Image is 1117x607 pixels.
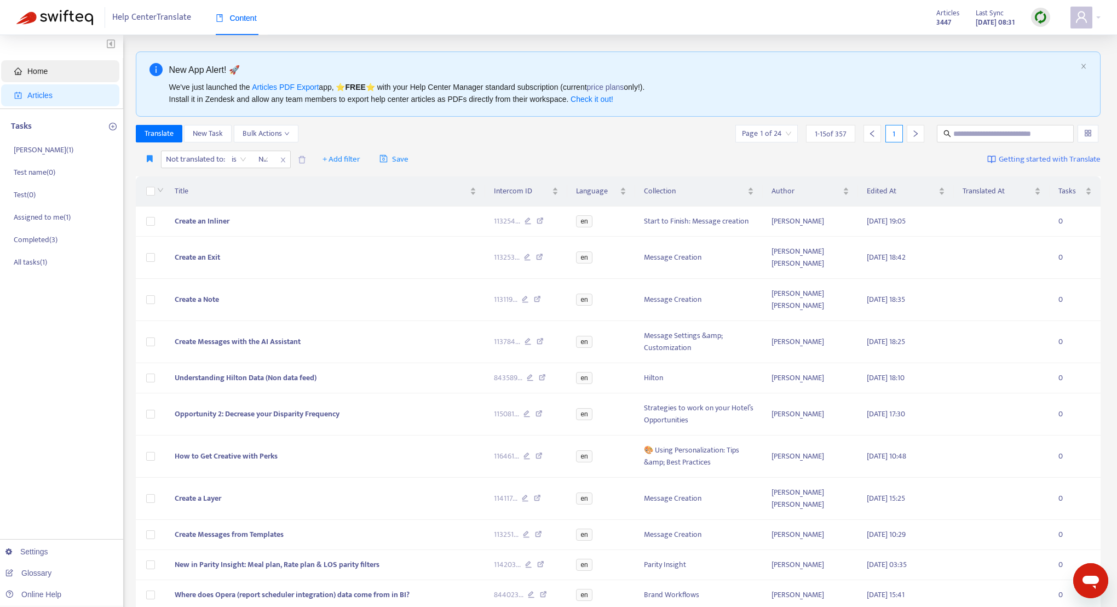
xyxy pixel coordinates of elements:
span: en [576,450,592,462]
span: [DATE] 19:05 [867,215,906,227]
span: 113251 ... [494,529,519,541]
span: How to Get Creative with Perks [175,450,278,462]
td: [PERSON_NAME] [763,393,859,436]
span: en [576,529,592,541]
img: sync.dc5367851b00ba804db3.png [1034,10,1047,24]
button: New Task [184,125,232,142]
td: 🎨 Using Personalization: Tips &amp; Best Practices [635,436,763,478]
span: plus-circle [109,123,117,130]
span: book [216,14,223,22]
span: 844023 ... [494,589,523,601]
td: 0 [1050,237,1101,279]
span: info-circle [149,63,163,76]
td: [PERSON_NAME] [PERSON_NAME] [763,237,859,279]
p: [PERSON_NAME] ( 1 ) [14,144,73,156]
td: Message Settings &amp; Customization [635,321,763,363]
span: [DATE] 18:25 [867,335,905,348]
span: user [1075,10,1088,24]
span: down [157,187,164,193]
span: Create an Inliner [175,215,229,227]
td: 0 [1050,207,1101,237]
span: Tasks [1058,185,1083,197]
td: Message Creation [635,237,763,279]
td: Start to Finish: Message creation [635,207,763,237]
img: Swifteq [16,10,93,25]
span: Save [379,153,408,166]
span: New in Parity Insight: Meal plan, Rate plan & LOS parity filters [175,558,379,571]
span: 843589 ... [494,372,522,384]
span: Title [175,185,467,197]
span: Create a Layer [175,492,221,505]
td: [PERSON_NAME] [763,520,859,550]
span: en [576,559,592,571]
span: en [576,408,592,420]
img: image-link [987,155,996,164]
td: Message Creation [635,478,763,520]
span: New Task [193,128,223,140]
span: home [14,67,22,75]
th: Tasks [1050,176,1101,207]
span: Create Messages from Templates [175,528,284,541]
td: 0 [1050,363,1101,393]
td: [PERSON_NAME] [PERSON_NAME] [763,478,859,520]
td: 0 [1050,279,1101,321]
span: [DATE] 18:10 [867,371,905,384]
td: [PERSON_NAME] [763,436,859,478]
p: Completed ( 3 ) [14,234,57,245]
a: Online Help [5,590,61,599]
span: 1 - 15 of 357 [815,128,847,140]
span: Articles [936,7,959,19]
th: Author [763,176,859,207]
span: en [576,372,592,384]
th: Language [567,176,635,207]
span: Translate [145,128,174,140]
a: Articles PDF Export [252,83,319,91]
td: Hilton [635,363,763,393]
span: Edited At [867,185,936,197]
button: Bulk Actionsdown [234,125,298,142]
span: [DATE] 18:35 [867,293,905,306]
td: Strategies to work on your Hotel’s Opportunities [635,393,763,436]
td: Parity Insight [635,550,763,580]
td: 0 [1050,393,1101,436]
td: [PERSON_NAME] [763,550,859,580]
button: Translate [136,125,182,142]
span: Opportunity 2: Decrease your Disparity Frequency [175,408,339,420]
span: search [943,130,951,138]
th: Edited At [858,176,954,207]
span: [DATE] 17:30 [867,408,905,420]
span: Author [771,185,841,197]
span: 115081 ... [494,408,519,420]
span: Getting started with Translate [999,153,1101,166]
span: save [379,154,388,163]
button: close [1080,63,1087,70]
span: Language [576,185,617,197]
iframe: Button to launch messaging window [1073,563,1108,598]
span: Not translated to : [162,151,227,168]
a: Settings [5,547,48,556]
a: Check it out! [571,95,613,104]
p: Tasks [11,120,32,133]
span: en [576,251,592,264]
p: Assigned to me ( 1 ) [14,211,71,223]
p: Test ( 0 ) [14,189,36,201]
button: + Add filter [314,151,369,168]
td: [PERSON_NAME] [763,207,859,237]
span: Home [27,67,48,76]
span: [DATE] 15:25 [867,492,905,505]
span: [DATE] 10:48 [867,450,906,462]
span: 113119 ... [494,294,517,306]
th: Intercom ID [485,176,568,207]
a: price plans [587,83,624,91]
span: Create Messages with the AI Assistant [175,335,301,348]
td: 0 [1050,550,1101,580]
td: 0 [1050,478,1101,520]
div: We've just launched the app, ⭐ ⭐️ with your Help Center Manager standard subscription (current on... [169,81,1076,105]
span: Articles [27,91,53,100]
strong: [DATE] 08:31 [976,16,1015,28]
td: [PERSON_NAME] [763,363,859,393]
span: en [576,215,592,227]
span: [DATE] 03:35 [867,558,907,571]
span: left [868,130,876,138]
